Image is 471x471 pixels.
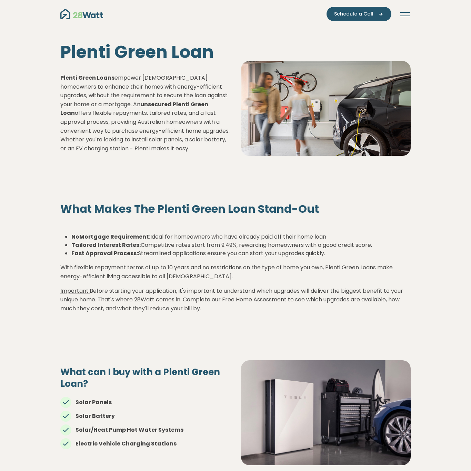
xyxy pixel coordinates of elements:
strong: Solar/Heat Pump Hot Water Systems [76,426,183,434]
button: Toggle navigation [400,11,411,18]
p: Before starting your application, it's important to understand which upgrades will deliver the bi... [60,287,411,313]
span: Schedule a Call [334,10,373,18]
strong: Tailored Interest Rates: [71,241,141,249]
strong: Fast Approval Process: [71,249,138,257]
strong: Mortgage Requirement: [79,233,150,241]
strong: Solar Panels [76,398,112,406]
li: Ideal for homeowners who have already paid off their home loan [71,233,411,241]
li: Competitive rates start from 9.49%, rewarding homeowners with a good credit score. [71,241,411,249]
strong: Solar Battery [76,412,115,420]
strong: No [71,233,79,241]
h4: What can I buy with a Plenti Green Loan? [60,367,230,390]
strong: Electric Vehicle Charging Stations [76,440,177,448]
strong: unsecured Plenti Green Loan [60,100,208,117]
li: Streamlined applications ensure you can start your upgrades quickly. [71,249,411,258]
strong: Plenti Green Loans [60,74,114,82]
img: 28Watt [60,9,103,19]
nav: Main navigation [60,7,411,21]
button: Schedule a Call [327,7,391,21]
h1: Plenti Green Loan [60,42,230,62]
h3: What Makes The Plenti Green Loan Stand-Out [60,202,411,216]
p: empower [DEMOGRAPHIC_DATA] homeowners to enhance their homes with energy-efficient upgrades, with... [60,73,230,153]
p: With flexible repayment terms of up to 10 years and no restrictions on the type of home you own, ... [60,263,411,281]
span: Important: [60,287,90,295]
img: Tesla Powerwall installed in a garage, alongside an electric car. [241,360,411,465]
